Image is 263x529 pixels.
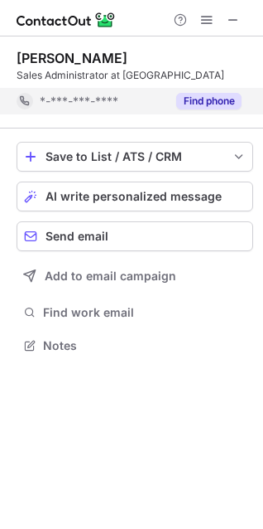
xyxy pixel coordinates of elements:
span: Find work email [43,305,246,320]
button: Find work email [17,301,253,324]
button: Add to email campaign [17,261,253,291]
img: ContactOut v5.3.10 [17,10,116,30]
div: [PERSON_NAME] [17,50,127,66]
div: Save to List / ATS / CRM [45,150,224,163]
button: Reveal Button [176,93,241,109]
button: save-profile-one-click [17,142,253,172]
button: AI write personalized message [17,182,253,211]
span: Add to email campaign [45,269,176,283]
div: Sales Administrator at [GEOGRAPHIC_DATA] [17,68,253,83]
button: Send email [17,221,253,251]
span: Notes [43,338,246,353]
span: Send email [45,230,108,243]
button: Notes [17,334,253,357]
span: AI write personalized message [45,190,222,203]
